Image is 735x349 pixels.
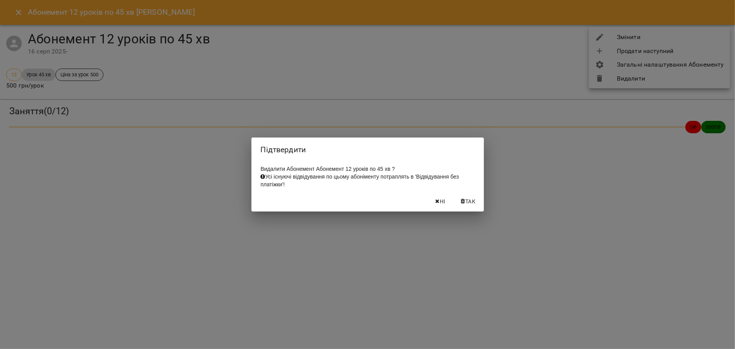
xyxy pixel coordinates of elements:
span: Ні [440,197,446,206]
span: Видалити Абонемент Абонемент 12 уроків по 45 хв ? [261,166,459,187]
h2: Підтвердити [261,144,475,156]
button: Так [456,194,481,208]
span: Так [465,197,475,206]
span: Усі існуючі відвідування по цьому абоніменту потраплять в 'Відвідування без платіжки'! [261,174,459,187]
button: Ні [428,194,453,208]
